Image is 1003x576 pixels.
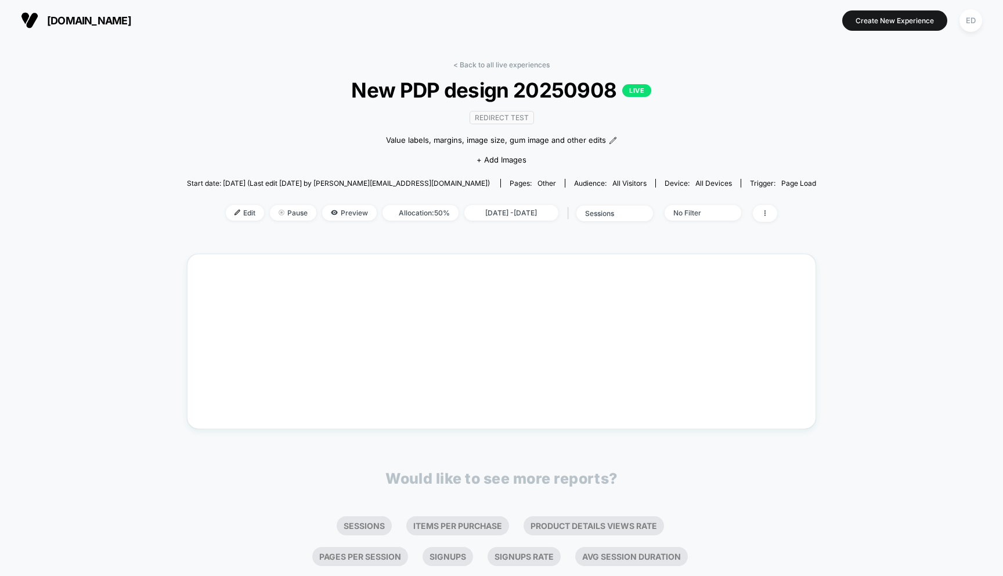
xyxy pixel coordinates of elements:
[226,205,264,221] span: Edit
[574,179,647,188] div: Audience:
[21,12,38,29] img: Visually logo
[234,210,240,215] img: edit
[337,516,392,535] li: Sessions
[842,10,947,31] button: Create New Experience
[187,179,490,188] span: Start date: [DATE] (Last edit [DATE] by [PERSON_NAME][EMAIL_ADDRESS][DOMAIN_NAME])
[423,547,473,566] li: Signups
[270,205,316,221] span: Pause
[477,155,526,164] span: + Add Images
[386,135,606,146] span: Value labels, margins, image size, gum image and other edits
[537,179,556,188] span: other
[655,179,741,188] span: Device:
[612,179,647,188] span: All Visitors
[470,111,534,124] span: Redirect Test
[781,179,816,188] span: Page Load
[453,60,550,69] a: < Back to all live experiences
[383,205,459,221] span: Allocation: 50%
[464,205,558,221] span: [DATE] - [DATE]
[279,210,284,215] img: end
[959,9,982,32] div: ED
[17,11,135,30] button: [DOMAIN_NAME]
[622,84,651,97] p: LIVE
[406,516,509,535] li: Items Per Purchase
[695,179,732,188] span: all devices
[47,15,131,27] span: [DOMAIN_NAME]
[673,208,720,217] div: No Filter
[564,205,576,222] span: |
[385,470,618,487] p: Would like to see more reports?
[312,547,408,566] li: Pages Per Session
[524,516,664,535] li: Product Details Views Rate
[322,205,377,221] span: Preview
[750,179,816,188] div: Trigger:
[585,209,632,218] div: sessions
[956,9,986,33] button: ED
[575,547,688,566] li: Avg Session Duration
[218,78,784,102] span: New PDP design 20250908
[510,179,556,188] div: Pages:
[488,547,561,566] li: Signups Rate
